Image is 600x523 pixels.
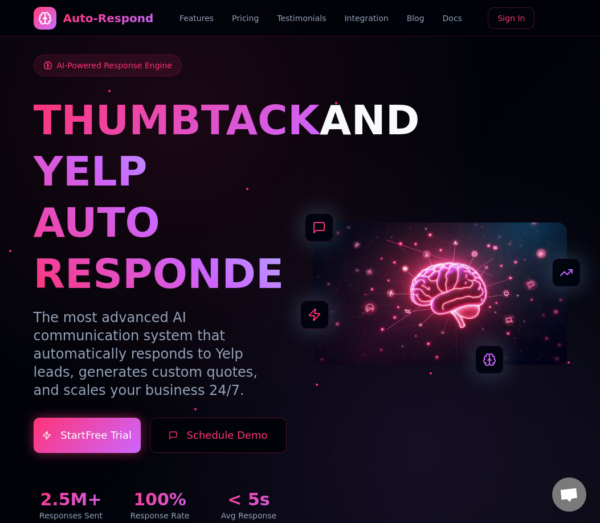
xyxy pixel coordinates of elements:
[34,510,109,521] div: Responses Sent
[211,489,287,510] div: < 5s
[277,13,326,24] a: Testimonials
[320,96,420,144] span: AND
[34,489,109,510] div: 2.5M+
[123,489,198,510] div: 100%
[407,13,425,24] a: Blog
[443,13,462,24] a: Docs
[314,223,567,365] img: AI Neural Network Brain
[488,7,534,29] a: Sign In
[344,13,388,24] a: Integration
[232,13,259,24] a: Pricing
[179,13,214,24] a: Features
[552,477,586,512] a: Open chat
[34,96,320,144] span: THUMBTACK
[63,10,154,26] div: Auto-Respond
[34,146,287,299] h1: YELP AUTO RESPONDER
[150,418,287,453] button: Schedule Demo
[34,418,141,453] a: StartFree Trial
[34,7,154,30] a: Auto-Respond
[34,308,287,400] p: The most advanced AI communication system that automatically responds to Yelp leads, generates cu...
[57,60,172,71] span: AI-Powered Response Engine
[123,510,198,521] div: Response Rate
[537,6,573,31] iframe: Sign in with Google Button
